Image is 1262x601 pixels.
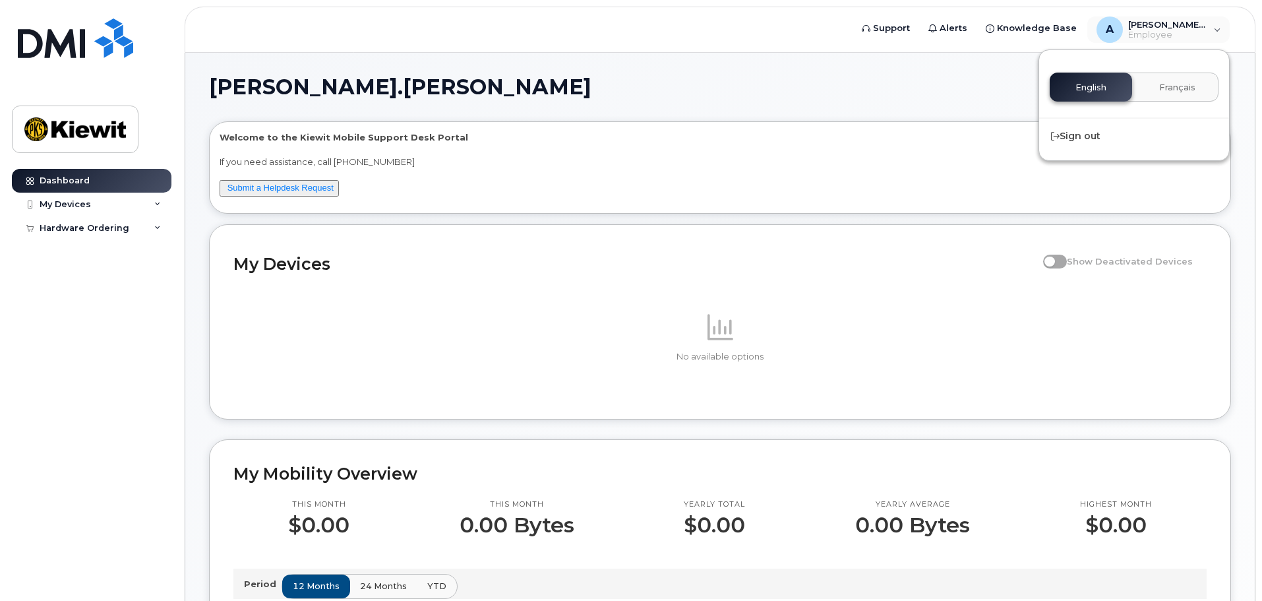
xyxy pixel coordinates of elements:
p: 0.00 Bytes [460,513,574,537]
button: Submit a Helpdesk Request [220,180,339,197]
p: This month [288,499,349,510]
p: No available options [233,351,1207,363]
p: Period [244,578,282,590]
h2: My Devices [233,254,1037,274]
input: Show Deactivated Devices [1043,249,1054,259]
p: If you need assistance, call [PHONE_NUMBER] [220,156,1220,168]
span: YTD [427,580,446,592]
p: 0.00 Bytes [855,513,970,537]
span: 24 months [360,580,407,592]
p: Highest month [1080,499,1152,510]
p: $0.00 [288,513,349,537]
p: Welcome to the Kiewit Mobile Support Desk Portal [220,131,1220,144]
p: Yearly average [855,499,970,510]
span: Français [1159,82,1195,93]
div: Sign out [1039,124,1229,148]
a: Submit a Helpdesk Request [227,183,334,193]
p: Yearly total [684,499,745,510]
p: $0.00 [1080,513,1152,537]
iframe: Messenger Launcher [1205,544,1252,591]
p: $0.00 [684,513,745,537]
span: [PERSON_NAME].[PERSON_NAME] [209,77,591,97]
span: Show Deactivated Devices [1067,256,1193,267]
p: This month [460,499,574,510]
h2: My Mobility Overview [233,464,1207,484]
